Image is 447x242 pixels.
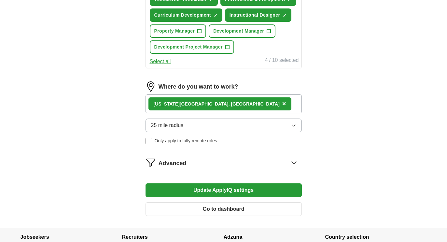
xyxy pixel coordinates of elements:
[159,159,187,168] span: Advanced
[154,12,211,19] span: Curriculum Development
[154,28,195,35] span: Property Manager
[154,101,280,107] div: [US_STATE][GEOGRAPHIC_DATA], [GEOGRAPHIC_DATA]
[282,100,286,107] span: ×
[159,82,238,91] label: Where do you want to work?
[265,56,299,65] div: 4 / 10 selected
[154,44,223,50] span: Development Project Manager
[150,8,222,22] button: Curriculum Development✓
[225,8,292,22] button: Instructional Designer✓
[146,138,152,144] input: Only apply to fully remote roles
[146,183,302,197] button: Update ApplyIQ settings
[283,13,286,18] span: ✓
[230,12,280,19] span: Instructional Designer
[150,24,206,38] button: Property Manager
[155,137,217,144] span: Only apply to fully remote roles
[146,157,156,168] img: filter
[146,202,302,216] button: Go to dashboard
[151,121,184,129] span: 25 mile radius
[146,119,302,132] button: 25 mile radius
[150,40,234,54] button: Development Project Manager
[214,13,217,18] span: ✓
[282,99,286,109] button: ×
[150,58,171,65] button: Select all
[213,28,264,35] span: Development Manager
[209,24,275,38] button: Development Manager
[146,81,156,92] img: location.png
